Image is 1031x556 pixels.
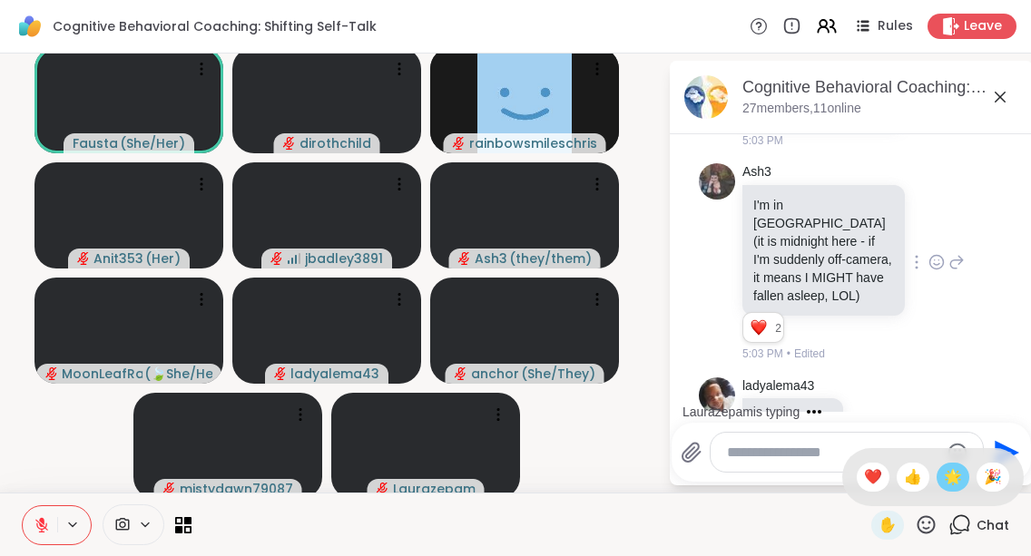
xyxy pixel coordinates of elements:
img: Cognitive Behavioral Coaching: Shifting Self-Talk, Oct 14 [684,75,728,119]
img: https://sharewell-space-live.sfo3.digitaloceanspaces.com/user-generated/9e22d4b8-9814-487a-b0d5-6... [699,163,735,200]
span: audio-muted [163,483,176,495]
img: https://sharewell-space-live.sfo3.digitaloceanspaces.com/user-generated/7124bb88-79fa-4a02-a5d3-a... [699,377,735,414]
span: MoonLeafRaQuel [62,365,142,383]
a: ladyalema43 [742,377,814,395]
span: audio-muted [455,367,467,380]
span: Rules [878,17,913,35]
span: ❤️ [864,466,882,488]
span: audio-muted [45,367,58,380]
span: 👍 [904,466,922,488]
span: audio-muted [283,137,296,150]
span: ✋ [879,514,897,536]
div: Cognitive Behavioral Coaching: Shifting Self-Talk, [DATE] [742,76,1018,99]
span: Laurazepam [393,480,476,498]
span: audio-muted [458,252,471,265]
span: 2 [775,320,783,337]
span: audio-muted [270,252,283,265]
span: anchor [471,365,519,383]
span: Cognitive Behavioral Coaching: Shifting Self-Talk [53,17,377,35]
span: Ash3 [475,249,507,268]
span: ( they/them ) [509,249,592,268]
p: 27 members, 11 online [742,100,861,118]
button: Reactions: love [749,320,768,335]
button: Send [984,432,1025,473]
img: ShareWell Logomark [15,11,45,42]
span: • [787,346,790,362]
span: Edited [794,346,825,362]
span: ladyalema43 [290,365,379,383]
span: rainbowsmileschris [469,134,597,152]
span: 🌟 [944,466,962,488]
span: ( 🍃She/Her🍃 ) [144,365,212,383]
img: rainbowsmileschris [477,47,572,153]
span: mistydawn79087 [180,480,293,498]
span: Leave [964,17,1002,35]
span: Fausta [73,134,118,152]
span: audio-muted [377,483,389,495]
span: audio-muted [453,137,466,150]
span: 5:03 PM [742,346,783,362]
span: audio-muted [274,367,287,380]
span: Anit353 [93,249,143,268]
span: Chat [977,516,1009,534]
span: ( Her ) [145,249,181,268]
span: ( She/They ) [521,365,595,383]
a: Ash3 [742,163,771,181]
span: 5:03 PM [742,132,783,149]
div: Reaction list [743,313,775,342]
p: I'm in [GEOGRAPHIC_DATA] (it is midnight here - if I'm suddenly off-camera, it means I MIGHT have... [753,196,894,305]
span: 🎉 [984,466,1002,488]
span: jbadley3891 [305,249,383,268]
span: dirothchild [299,134,371,152]
button: Emoji picker [947,442,968,463]
span: audio-muted [77,252,90,265]
textarea: Type your message [727,444,938,462]
div: Laurazepam is typing [682,403,800,421]
span: ( She/Her ) [120,134,185,152]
